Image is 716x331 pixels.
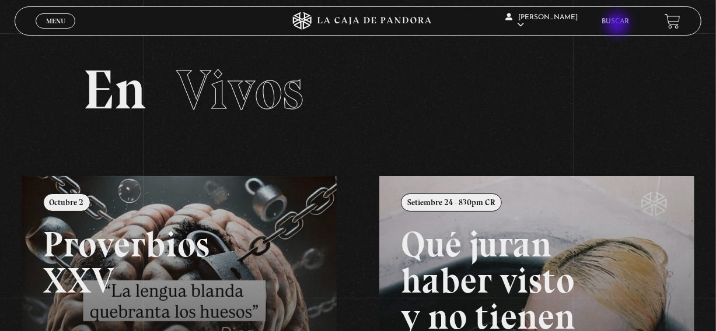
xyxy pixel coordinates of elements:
span: Vivos [176,57,303,123]
a: View your shopping cart [665,13,680,29]
span: Menu [46,17,65,24]
span: [PERSON_NAME] [505,14,578,29]
h2: En [83,62,633,118]
span: Cerrar [42,27,69,36]
a: Buscar [602,18,630,25]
